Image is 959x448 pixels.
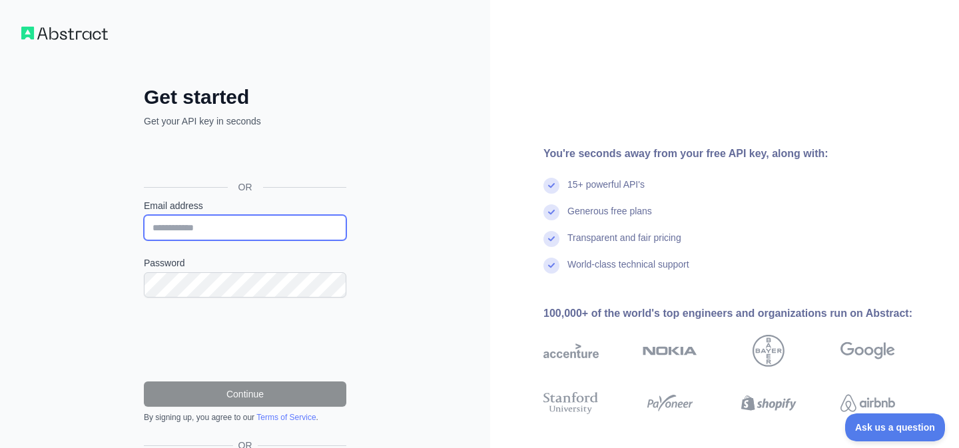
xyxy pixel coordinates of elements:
a: Terms of Service [256,413,316,422]
div: You're seconds away from your free API key, along with: [543,146,938,162]
div: Generous free plans [567,204,652,231]
img: accenture [543,335,599,367]
img: bayer [753,335,785,367]
span: OR [228,180,263,194]
label: Password [144,256,346,270]
iframe: reCAPTCHA [144,314,346,365]
img: payoneer [643,389,698,417]
p: Get your API key in seconds [144,114,346,128]
img: Workflow [21,27,108,40]
button: Continue [144,381,346,407]
img: nokia [643,335,698,367]
img: airbnb [840,389,896,417]
div: 15+ powerful API's [567,178,645,204]
h2: Get started [144,85,346,109]
div: World-class technical support [567,258,689,284]
img: check mark [543,231,559,247]
iframe: Toggle Customer Support [845,413,946,441]
img: check mark [543,178,559,194]
img: check mark [543,204,559,220]
img: stanford university [543,389,599,417]
img: google [840,335,896,367]
div: By signing up, you agree to our . [144,412,346,423]
div: 100,000+ of the world's top engineers and organizations run on Abstract: [543,306,938,322]
label: Email address [144,199,346,212]
img: shopify [741,389,797,417]
iframe: “使用 Google 账号登录”按钮 [137,142,350,172]
img: check mark [543,258,559,274]
div: Transparent and fair pricing [567,231,681,258]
